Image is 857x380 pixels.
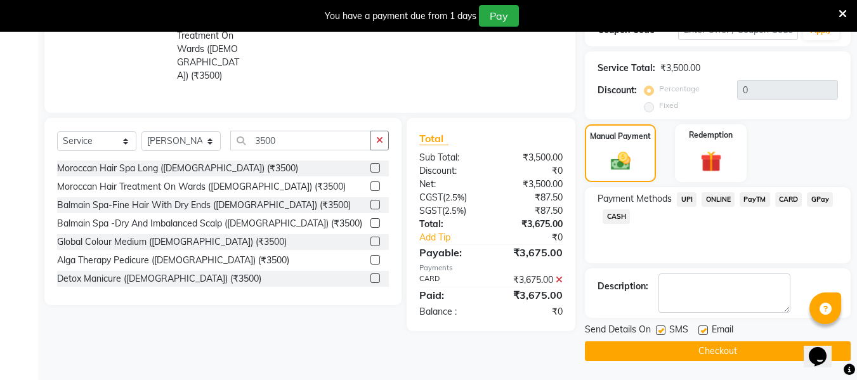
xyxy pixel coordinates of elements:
div: Alga Therapy Pedicure ([DEMOGRAPHIC_DATA]) (₹3500) [57,254,289,267]
span: CARD [775,192,802,207]
span: PayTM [740,192,770,207]
div: Balmain Spa-Fine Hair With Dry Ends ([DEMOGRAPHIC_DATA]) (₹3500) [57,199,351,212]
div: Moroccan Hair Treatment On Wards ([DEMOGRAPHIC_DATA]) (₹3500) [57,180,346,193]
label: Percentage [659,83,700,95]
div: Paid: [410,287,491,303]
iframe: chat widget [804,329,844,367]
span: CGST [419,192,443,203]
div: Discount: [598,84,637,97]
div: ₹3,500.00 [491,178,572,191]
a: Add Tip [410,231,504,244]
span: SGST [419,205,442,216]
div: Detox Manicure ([DEMOGRAPHIC_DATA]) (₹3500) [57,272,261,285]
span: 2.5% [445,206,464,216]
span: Total [419,132,448,145]
div: Moroccan Hair Spa Long ([DEMOGRAPHIC_DATA]) (₹3500) [57,162,298,175]
div: ₹0 [491,305,572,318]
div: Service Total: [598,62,655,75]
span: Email [712,323,733,339]
div: ₹3,675.00 [491,245,572,260]
div: Discount: [410,164,491,178]
div: ₹3,675.00 [491,273,572,287]
img: _cash.svg [605,150,637,173]
div: Total: [410,218,491,231]
div: Payable: [410,245,491,260]
button: Pay [479,5,519,27]
div: ₹0 [505,231,573,244]
label: Fixed [659,100,678,111]
label: Redemption [689,129,733,141]
div: ₹87.50 [491,191,572,204]
span: Payment Methods [598,192,672,206]
div: Payments [419,263,563,273]
div: Balmain Spa -Dry And Imbalanced Scalp ([DEMOGRAPHIC_DATA]) (₹3500) [57,217,362,230]
div: ₹3,675.00 [491,218,572,231]
div: ( ) [410,204,491,218]
div: ( ) [410,191,491,204]
div: Description: [598,280,648,293]
div: CARD [410,273,491,287]
span: Moroccan Hair Treatment On Wards ([DEMOGRAPHIC_DATA]) (₹3500) [177,16,239,81]
img: _gift.svg [694,148,728,174]
label: Manual Payment [590,131,651,142]
div: Net: [410,178,491,191]
span: GPay [807,192,833,207]
span: ONLINE [702,192,735,207]
span: UPI [677,192,697,207]
div: ₹3,500.00 [491,151,572,164]
span: CASH [603,209,630,224]
div: ₹3,675.00 [491,287,572,303]
div: Balance : [410,305,491,318]
div: ₹0 [491,164,572,178]
div: Global Colour Medium ([DEMOGRAPHIC_DATA]) (₹3500) [57,235,287,249]
div: You have a payment due from 1 days [325,10,476,23]
span: 2.5% [445,192,464,202]
div: ₹3,500.00 [660,62,700,75]
button: Checkout [585,341,851,361]
span: Send Details On [585,323,651,339]
input: Search or Scan [230,131,371,150]
div: Sub Total: [410,151,491,164]
div: ₹87.50 [491,204,572,218]
span: SMS [669,323,688,339]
